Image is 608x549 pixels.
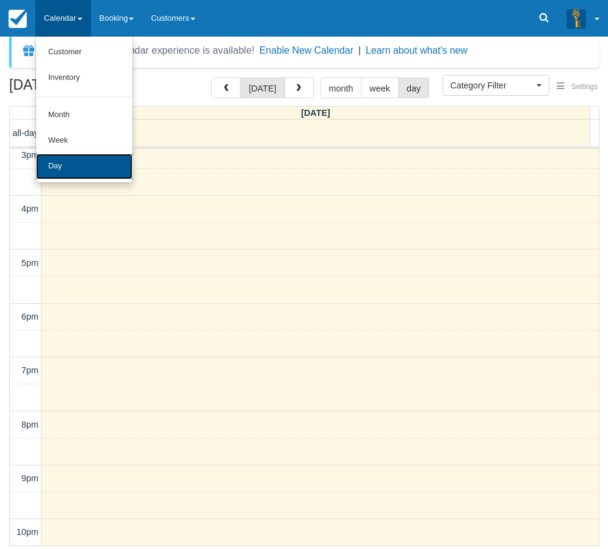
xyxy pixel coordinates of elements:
span: 5pm [21,258,38,268]
ul: Calendar [35,37,133,183]
a: Month [36,102,132,128]
a: Inventory [36,65,132,91]
div: A new Booking Calendar experience is available! [41,43,255,58]
button: day [398,77,429,98]
img: A3 [566,9,586,28]
a: Day [36,154,132,179]
h2: [DATE] [9,77,164,100]
button: [DATE] [240,77,284,98]
span: [DATE] [301,108,330,118]
a: Learn about what's new [366,45,468,56]
span: Settings [571,82,598,91]
span: 6pm [21,312,38,321]
span: Category Filter [451,79,534,91]
a: Customer [36,40,132,65]
a: Week [36,128,132,154]
span: 7pm [21,365,38,375]
img: checkfront-main-nav-mini-logo.png [9,10,27,28]
span: 10pm [16,527,38,537]
span: 9pm [21,473,38,483]
span: all-day [13,128,38,138]
span: 8pm [21,420,38,429]
span: | [358,45,361,56]
button: month [320,77,362,98]
span: 3pm [21,150,38,160]
button: week [361,77,399,98]
button: Settings [549,78,605,96]
span: 4pm [21,204,38,213]
button: Category Filter [443,75,549,96]
button: Enable New Calendar [259,45,353,57]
